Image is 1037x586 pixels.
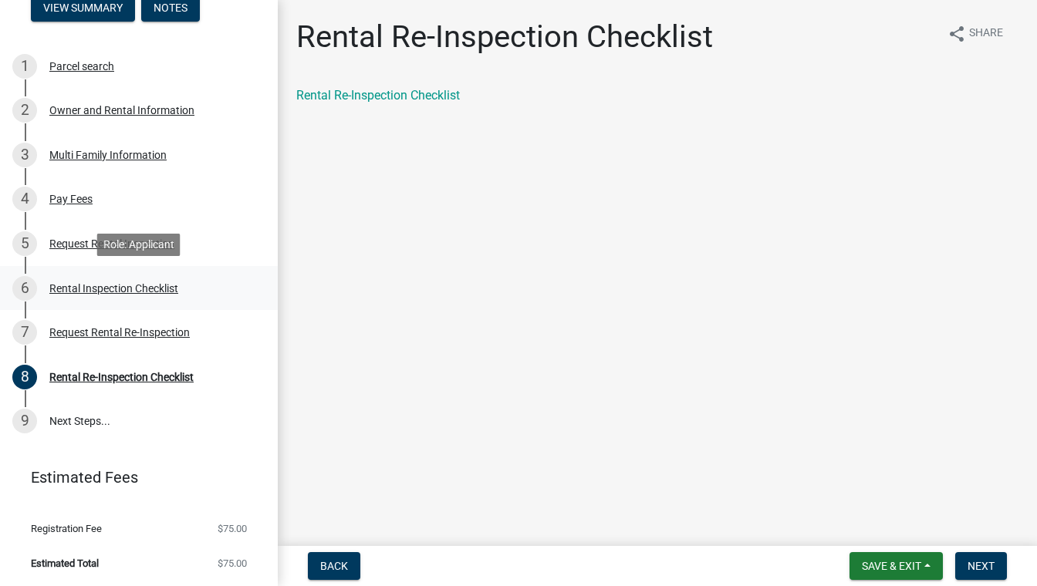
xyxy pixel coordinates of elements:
[12,320,37,345] div: 7
[31,524,102,534] span: Registration Fee
[49,150,167,160] div: Multi Family Information
[49,372,194,382] div: Rental Re-Inspection Checklist
[296,19,713,56] h1: Rental Re-Inspection Checklist
[969,25,1003,43] span: Share
[308,552,360,580] button: Back
[49,283,178,294] div: Rental Inspection Checklist
[12,462,253,493] a: Estimated Fees
[12,54,37,79] div: 1
[862,560,921,572] span: Save & Exit
[12,276,37,301] div: 6
[218,524,247,534] span: $75.00
[12,143,37,167] div: 3
[218,558,247,568] span: $75.00
[12,187,37,211] div: 4
[141,2,200,15] wm-modal-confirm: Notes
[320,560,348,572] span: Back
[49,61,114,72] div: Parcel search
[12,231,37,256] div: 5
[296,88,460,103] a: Rental Re-Inspection Checklist
[12,409,37,433] div: 9
[955,552,1007,580] button: Next
[12,365,37,389] div: 8
[97,234,181,256] div: Role: Applicant
[49,238,174,249] div: Request Rental Inspection
[935,19,1015,49] button: shareShare
[31,2,135,15] wm-modal-confirm: Summary
[49,194,93,204] div: Pay Fees
[49,327,190,338] div: Request Rental Re-Inspection
[31,558,99,568] span: Estimated Total
[968,560,995,572] span: Next
[947,25,966,43] i: share
[49,105,194,116] div: Owner and Rental Information
[850,552,943,580] button: Save & Exit
[12,98,37,123] div: 2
